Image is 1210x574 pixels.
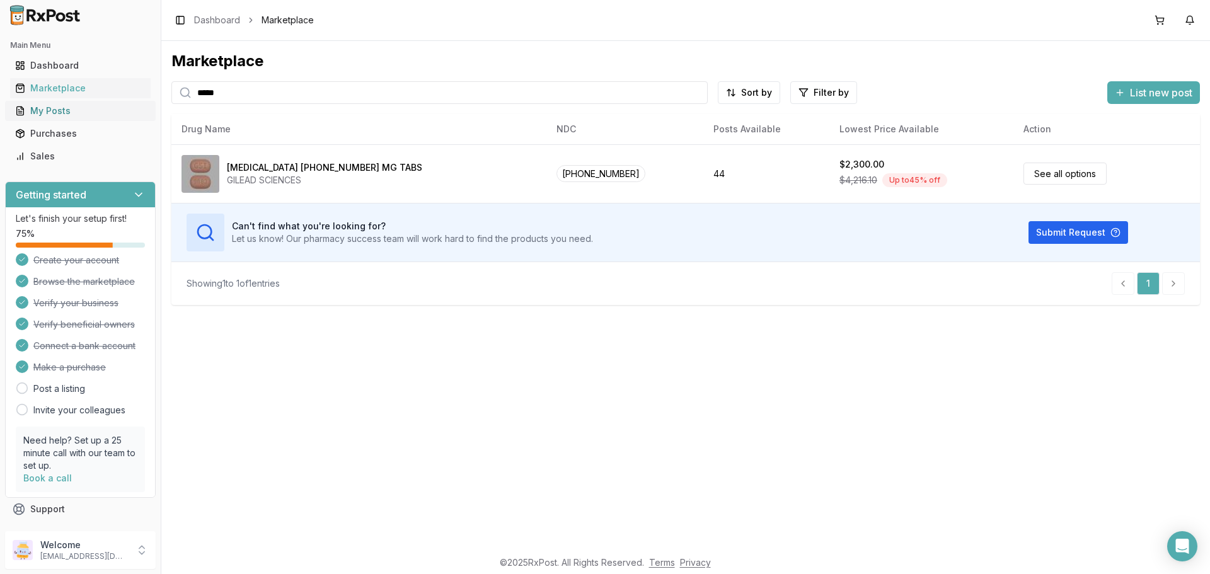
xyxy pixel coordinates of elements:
[1013,114,1200,144] th: Action
[15,150,146,163] div: Sales
[10,40,151,50] h2: Main Menu
[33,318,135,331] span: Verify beneficial owners
[15,105,146,117] div: My Posts
[1107,88,1200,100] a: List new post
[262,14,314,26] span: Marketplace
[1130,85,1192,100] span: List new post
[703,144,829,203] td: 44
[171,51,1200,71] div: Marketplace
[1107,81,1200,104] button: List new post
[33,340,135,352] span: Connect a bank account
[227,174,422,187] div: GILEAD SCIENCES
[10,122,151,145] a: Purchases
[40,539,128,551] p: Welcome
[10,145,151,168] a: Sales
[10,77,151,100] a: Marketplace
[181,155,219,193] img: Biktarvy 50-200-25 MG TABS
[194,14,314,26] nav: breadcrumb
[5,55,156,76] button: Dashboard
[10,100,151,122] a: My Posts
[33,297,118,309] span: Verify your business
[33,254,119,267] span: Create your account
[5,520,156,543] button: Feedback
[15,59,146,72] div: Dashboard
[1112,272,1185,295] nav: pagination
[187,277,280,290] div: Showing 1 to 1 of 1 entries
[556,165,645,182] span: [PHONE_NUMBER]
[649,557,675,568] a: Terms
[839,158,884,171] div: $2,300.00
[232,232,593,245] p: Let us know! Our pharmacy success team will work hard to find the products you need.
[194,14,240,26] a: Dashboard
[718,81,780,104] button: Sort by
[5,5,86,25] img: RxPost Logo
[16,227,35,240] span: 75 %
[5,498,156,520] button: Support
[1167,531,1197,561] div: Open Intercom Messenger
[23,434,137,472] p: Need help? Set up a 25 minute call with our team to set up.
[1023,163,1107,185] a: See all options
[680,557,711,568] a: Privacy
[33,275,135,288] span: Browse the marketplace
[16,187,86,202] h3: Getting started
[546,114,703,144] th: NDC
[839,174,877,187] span: $4,216.10
[33,382,85,395] a: Post a listing
[30,525,73,538] span: Feedback
[790,81,857,104] button: Filter by
[814,86,849,99] span: Filter by
[703,114,829,144] th: Posts Available
[40,551,128,561] p: [EMAIL_ADDRESS][DOMAIN_NAME]
[10,54,151,77] a: Dashboard
[33,404,125,416] a: Invite your colleagues
[15,82,146,95] div: Marketplace
[23,473,72,483] a: Book a call
[5,146,156,166] button: Sales
[33,361,106,374] span: Make a purchase
[5,123,156,144] button: Purchases
[5,78,156,98] button: Marketplace
[16,212,145,225] p: Let's finish your setup first!
[13,540,33,560] img: User avatar
[1137,272,1160,295] a: 1
[171,114,546,144] th: Drug Name
[5,101,156,121] button: My Posts
[232,220,593,232] h3: Can't find what you're looking for?
[1028,221,1128,244] button: Submit Request
[227,161,422,174] div: [MEDICAL_DATA] [PHONE_NUMBER] MG TABS
[15,127,146,140] div: Purchases
[829,114,1013,144] th: Lowest Price Available
[741,86,772,99] span: Sort by
[882,173,947,187] div: Up to 45 % off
